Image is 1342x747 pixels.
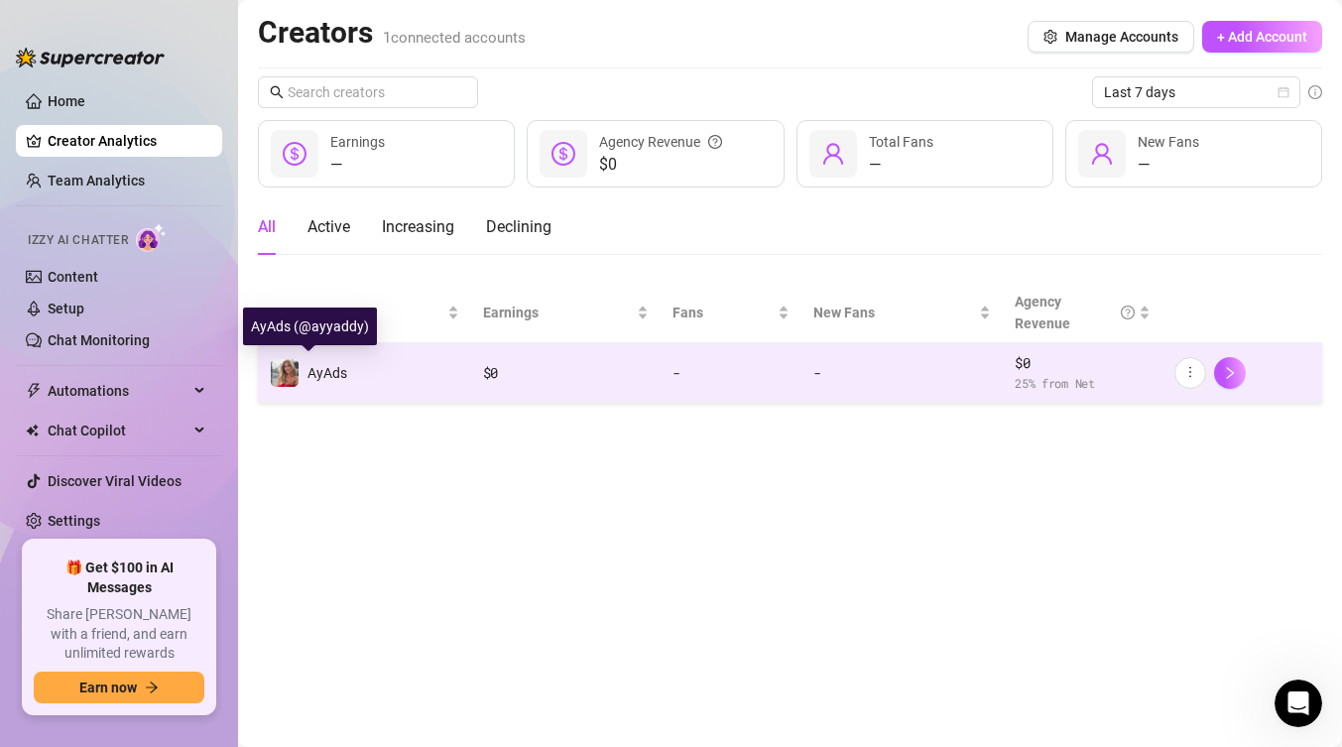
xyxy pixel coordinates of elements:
[672,302,774,323] span: Fans
[13,8,51,46] button: go back
[243,308,377,345] div: AyAds (@ayyaddy)
[1183,365,1197,379] span: more
[283,142,306,166] span: dollar-circle
[1028,21,1194,53] button: Manage Accounts
[323,324,365,344] div: Done!
[16,372,381,509] div: Ella says…
[258,215,276,239] div: All
[16,372,325,493] div: Step 5: Exclude FansUse the "Exclude Fans - Handle Chats with AI" option if there are high spende...
[32,579,309,677] div: Step 6: Visible Body Parts: Selecting the body parts clearly visible in each item helps [PERSON_N...
[48,473,182,489] a: Discover Viral Videos
[382,215,454,239] div: Increasing
[16,77,381,137] div: Astra says…
[16,567,381,712] div: Ella says…
[599,153,722,177] span: $0
[48,301,84,316] a: Setup
[48,332,150,348] a: Chat Monitoring
[1278,86,1289,98] span: calendar
[1214,357,1246,389] button: right
[599,131,722,153] div: Agency Revenue
[96,25,247,45] p: The team can also help
[16,567,325,688] div: Step 6: Visible Body Parts: Selecting the body parts clearly visible in each item helps [PERSON_N...
[136,223,167,252] img: AI Chatter
[1043,30,1057,44] span: setting
[551,142,575,166] span: dollar-circle
[16,312,381,372] div: Astra says…
[270,85,284,99] span: search
[1138,153,1199,177] div: —
[486,215,551,239] div: Declining
[307,312,381,356] div: Done!
[821,142,845,166] span: user
[270,302,443,323] span: Name
[348,8,384,44] div: Close
[34,559,204,597] span: 🎁 Get $100 in AI Messages
[16,509,381,568] div: Astra says…
[661,283,801,343] th: Fans
[48,269,98,285] a: Content
[271,359,299,387] img: AyAds
[1138,134,1199,150] span: New Fans
[1090,142,1114,166] span: user
[708,131,722,153] span: question-circle
[28,231,128,250] span: Izzy AI Chatter
[34,605,204,664] span: Share [PERSON_NAME] with a friend, and earn unlimited rewards
[1217,29,1307,45] span: + Add Account
[307,509,381,553] div: Done!
[32,385,194,401] b: Step 5: Exclude Fans
[330,134,385,150] span: Earnings
[483,362,649,384] div: $ 0
[1065,29,1178,45] span: Manage Accounts
[32,149,309,285] div: This tells [PERSON_NAME] how exclusive each product is. It’s key for helping her tailor her messa...
[813,362,991,384] div: -
[16,48,165,67] img: logo-BBDzfeDw.svg
[330,153,385,177] div: —
[26,424,39,437] img: Chat Copilot
[16,137,325,297] div: Step 4: Set Content Exclusivity ScaleThis tells [PERSON_NAME] how exclusive each product is. It’s...
[1015,352,1151,374] span: $ 0
[1104,77,1288,107] span: Last 7 days
[813,302,975,323] span: New Fans
[1275,680,1322,727] iframe: Intercom live chat
[1308,85,1322,99] span: info-circle
[34,672,204,703] button: Earn nowarrow-right
[307,365,347,381] span: AyAds
[145,681,159,694] span: arrow-right
[258,14,526,52] h2: Creators
[471,283,661,343] th: Earnings
[310,8,348,46] button: Home
[48,173,145,188] a: Team Analytics
[32,384,309,481] div: Use the "Exclude Fans - Handle Chats with AI" option if there are high spenders you want to chat ...
[801,283,1003,343] th: New Fans
[26,383,42,399] span: thunderbolt
[48,125,206,157] a: Creator Analytics
[1015,291,1135,334] div: Agency Revenue
[323,89,365,109] div: Done!
[307,77,381,121] div: Done!
[1015,374,1151,393] span: 25 % from Net
[383,29,526,47] span: 1 connected accounts
[258,283,471,343] th: Name
[48,415,188,446] span: Chat Copilot
[307,215,350,239] div: Active
[57,11,88,43] img: Profile image for Ella
[16,137,381,312] div: Ella says…
[672,362,790,384] div: -
[483,302,633,323] span: Earnings
[323,521,365,541] div: Done!
[96,10,225,25] h1: [PERSON_NAME]
[869,134,933,150] span: Total Fans
[1121,291,1135,334] span: question-circle
[288,81,450,103] input: Search creators
[1202,21,1322,53] button: + Add Account
[869,153,933,177] div: —
[79,680,137,695] span: Earn now
[48,375,188,407] span: Automations
[48,93,85,109] a: Home
[32,150,275,186] b: Step 4: Set Content Exclusivity Scale
[48,513,100,529] a: Settings
[1223,366,1237,380] span: right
